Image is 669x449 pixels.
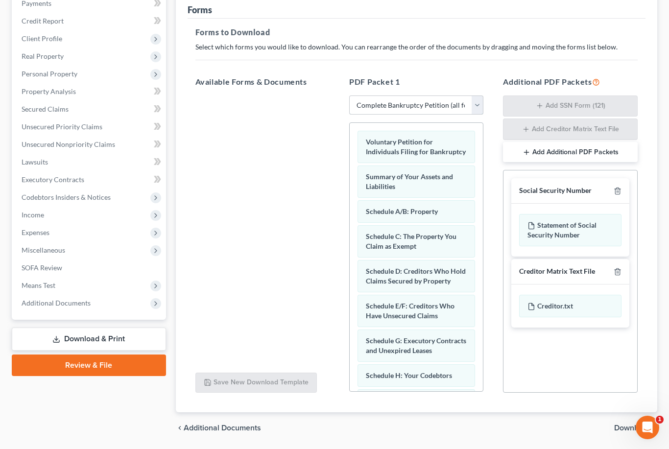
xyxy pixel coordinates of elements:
p: Select which forms you would like to download. You can rearrange the order of the documents by dr... [195,42,638,52]
button: Add SSN Form (121) [503,95,637,117]
a: Unsecured Nonpriority Claims [14,136,166,153]
span: Schedule C: The Property You Claim as Exempt [366,232,456,250]
span: Personal Property [22,70,77,78]
iframe: Intercom live chat [636,416,659,439]
span: Voluntary Petition for Individuals Filing for Bankruptcy [366,138,466,156]
div: Creditor Matrix Text File [519,267,595,276]
span: Unsecured Nonpriority Claims [22,140,115,148]
a: Credit Report [14,12,166,30]
h5: Available Forms & Documents [195,76,330,88]
div: Creditor.txt [519,295,621,317]
i: chevron_left [176,424,184,432]
span: Client Profile [22,34,62,43]
a: Review & File [12,354,166,376]
span: Expenses [22,228,49,236]
span: Unsecured Priority Claims [22,122,102,131]
a: SOFA Review [14,259,166,277]
a: Secured Claims [14,100,166,118]
div: Social Security Number [519,186,592,195]
span: Lawsuits [22,158,48,166]
span: Schedule A/B: Property [366,207,438,215]
span: Property Analysis [22,87,76,95]
button: Save New Download Template [195,373,317,393]
span: Schedule E/F: Creditors Who Have Unsecured Claims [366,302,454,320]
span: Download [614,424,649,432]
span: Income [22,211,44,219]
span: Schedule D: Creditors Who Hold Claims Secured by Property [366,267,466,285]
span: Codebtors Insiders & Notices [22,193,111,201]
a: Property Analysis [14,83,166,100]
span: Secured Claims [22,105,69,113]
a: Lawsuits [14,153,166,171]
span: Additional Documents [184,424,261,432]
h5: PDF Packet 1 [349,76,483,88]
span: Additional Documents [22,299,91,307]
span: Credit Report [22,17,64,25]
a: chevron_left Additional Documents [176,424,261,432]
a: Unsecured Priority Claims [14,118,166,136]
span: 1 [656,416,664,424]
span: Schedule G: Executory Contracts and Unexpired Leases [366,336,466,354]
h5: Additional PDF Packets [503,76,637,88]
span: Miscellaneous [22,246,65,254]
a: Executory Contracts [14,171,166,189]
a: Download & Print [12,328,166,351]
span: Summary of Your Assets and Liabilities [366,172,453,190]
h5: Forms to Download [195,26,638,38]
span: Real Property [22,52,64,60]
button: Add Additional PDF Packets [503,142,637,163]
span: Means Test [22,281,55,289]
span: Schedule H: Your Codebtors [366,371,452,379]
button: Download chevron_right [614,424,657,432]
span: SOFA Review [22,263,62,272]
button: Add Creditor Matrix Text File [503,118,637,140]
div: Forms [188,4,212,16]
span: Executory Contracts [22,175,84,184]
div: Statement of Social Security Number [519,214,621,246]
